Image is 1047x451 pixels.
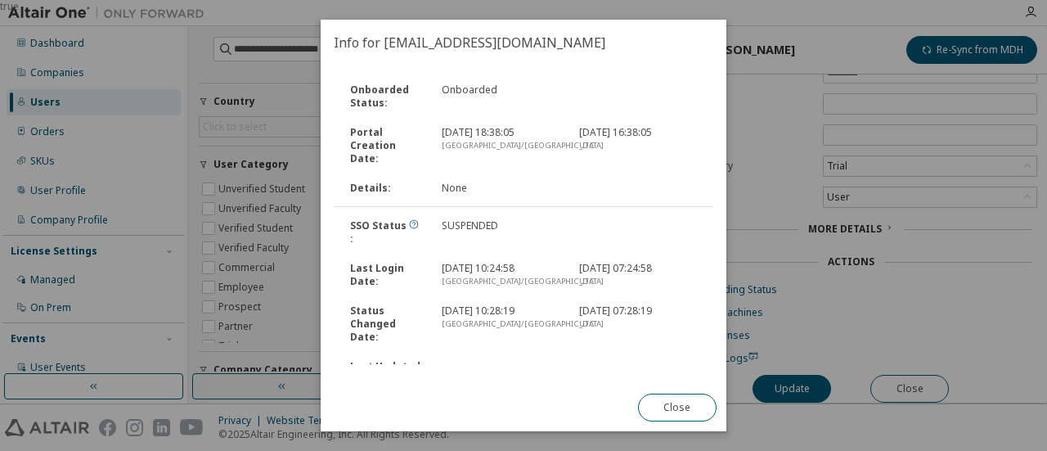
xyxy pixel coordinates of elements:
div: Details : [340,182,432,195]
div: [DATE] 07:24:58 [569,262,707,288]
div: [DATE] 16:38:05 [569,126,707,165]
div: [DATE] 18:38:05 [432,126,569,165]
div: UTC [579,318,697,331]
div: UTC [579,139,697,152]
div: SSO Status : [340,219,432,246]
div: SUSPENDED [432,219,569,246]
div: Status Changed Date : [340,304,432,344]
div: Portal Creation Date : [340,126,432,165]
div: [DATE] 10:28:19 [432,304,569,344]
h2: Info for [EMAIL_ADDRESS][DOMAIN_NAME] [321,20,726,65]
div: Onboarded [432,83,569,110]
div: [GEOGRAPHIC_DATA]/[GEOGRAPHIC_DATA] [442,139,559,152]
div: [DATE] 10:24:58 [432,262,569,288]
div: [DATE] 07:28:19 [569,304,707,344]
div: [GEOGRAPHIC_DATA]/[GEOGRAPHIC_DATA] [442,275,559,288]
div: None [432,182,569,195]
div: [GEOGRAPHIC_DATA]/[GEOGRAPHIC_DATA] [442,318,559,331]
button: Close [638,394,717,422]
div: Last Updated Date : [340,360,432,386]
div: Onboarded Status : [340,83,432,110]
div: UTC [579,275,697,288]
div: Last Login Date : [340,262,432,288]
